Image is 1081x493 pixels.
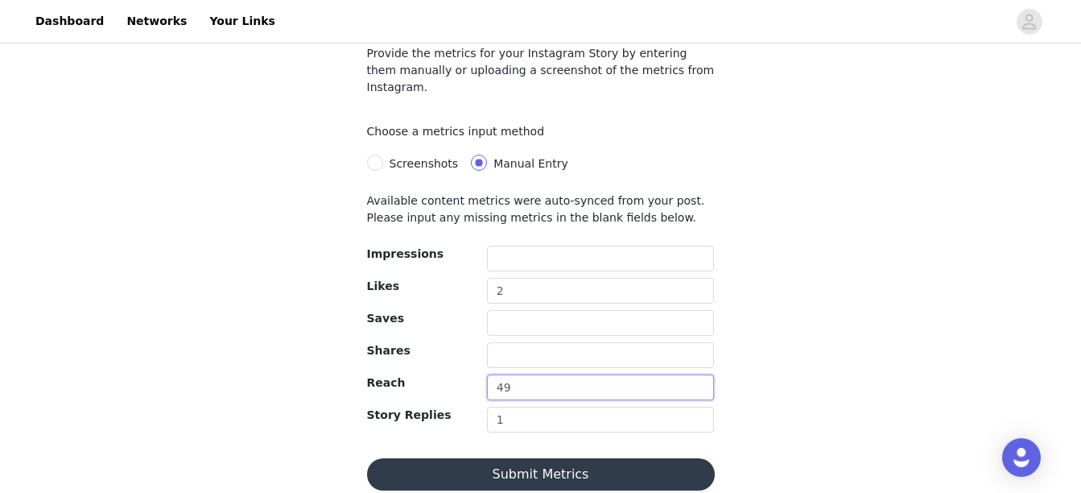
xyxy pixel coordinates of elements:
[200,3,285,39] a: Your Links
[367,193,715,226] p: Available content metrics were auto-synced from your post. Please input any missing metrics in th...
[367,247,444,260] span: Impressions
[367,280,399,292] span: Likes
[367,45,715,96] p: Provide the metrics for your Instagram Story by entering them manually or uploading a screenshot ...
[1002,438,1041,477] div: Open Intercom Messenger
[367,125,553,138] label: Choose a metrics input method
[367,312,404,325] span: Saves
[367,458,715,491] button: Submit Metrics
[367,408,452,421] span: Story Replies
[367,376,406,389] span: Reach
[390,157,459,170] span: Screenshots
[367,344,411,357] span: Shares
[26,3,113,39] a: Dashboard
[1021,9,1037,35] div: avatar
[117,3,196,39] a: Networks
[493,157,568,170] span: Manual Entry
